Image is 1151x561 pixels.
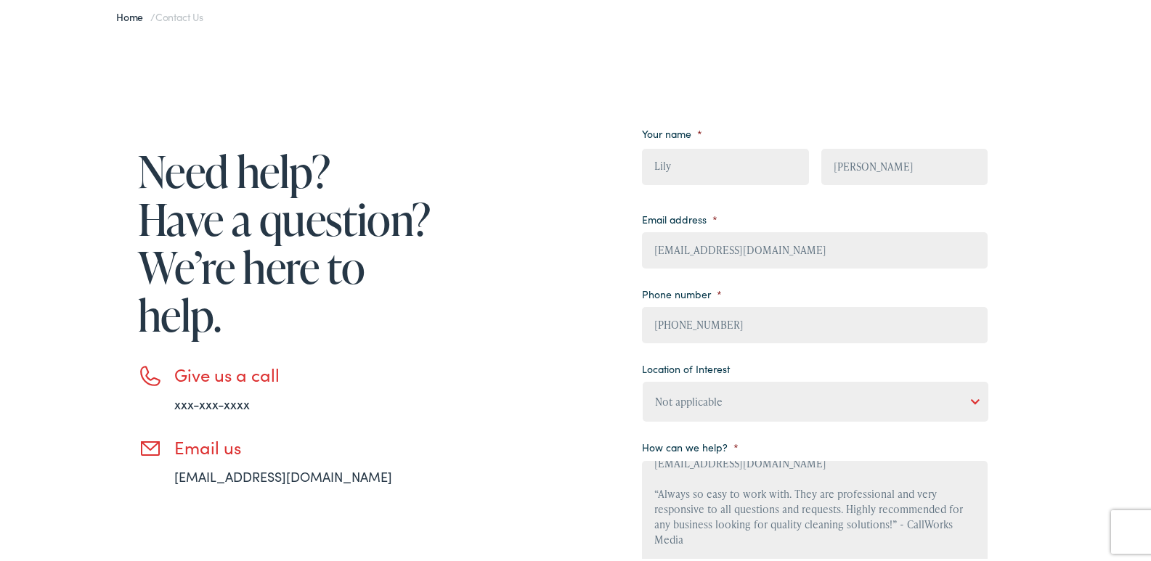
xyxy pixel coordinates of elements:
a: Home [116,7,150,21]
label: How can we help? [642,438,739,451]
label: Email address [642,210,717,223]
label: Your name [642,124,702,137]
a: xxx-xxx-xxxx [174,392,250,410]
label: Phone number [642,284,722,298]
input: Last name [821,146,988,182]
h3: Give us a call [174,361,436,382]
h3: Email us [174,434,436,455]
span: / [116,7,203,21]
span: Contact Us [155,7,203,21]
a: [EMAIL_ADDRESS][DOMAIN_NAME] [174,464,392,483]
input: example@email.com [642,229,988,266]
input: (XXX) XXX - XXXX [642,304,988,340]
input: First name [642,146,808,182]
label: Location of Interest [642,359,730,372]
h1: Need help? Have a question? We’re here to help. [138,144,436,336]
